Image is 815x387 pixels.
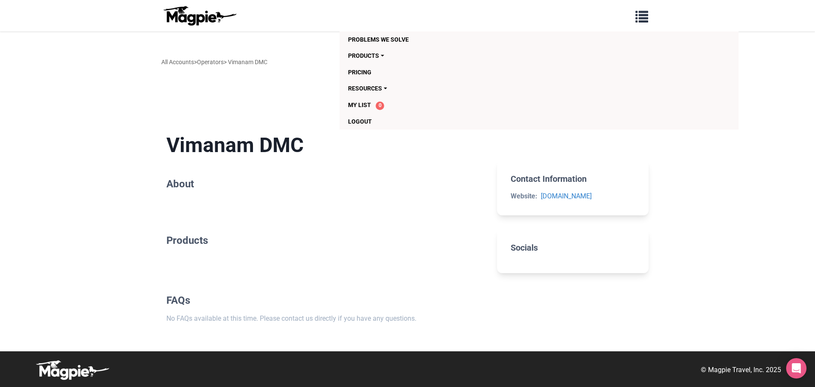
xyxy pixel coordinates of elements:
span: My List [348,102,371,108]
h2: Contact Information [511,174,635,184]
h2: Socials [511,243,635,253]
span: 0 [376,102,384,110]
h2: FAQs [166,294,483,307]
a: My List 0 [348,97,632,113]
a: Pricing [348,64,632,80]
img: logo-white-d94fa1abed81b67a048b3d0f0ab5b955.png [34,360,110,380]
img: logo-ab69f6fb50320c5b225c76a69d11143b.png [161,6,238,26]
h2: Products [166,234,483,247]
strong: Website: [511,192,537,200]
a: Resources [348,80,632,96]
p: No FAQs available at this time. Please contact us directly if you have any questions. [166,313,483,324]
div: Open Intercom Messenger [786,358,807,379]
a: Problems we solve [348,31,632,48]
div: > > Vimanam DMC [161,57,267,67]
a: All Accounts [161,59,194,65]
a: Logout [348,113,632,130]
a: [DOMAIN_NAME] [541,192,592,200]
a: Operators [197,59,224,65]
h1: Vimanam DMC [166,133,483,158]
h2: About [166,178,483,190]
p: © Magpie Travel, Inc. 2025 [701,364,781,376]
a: Products [348,48,632,64]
